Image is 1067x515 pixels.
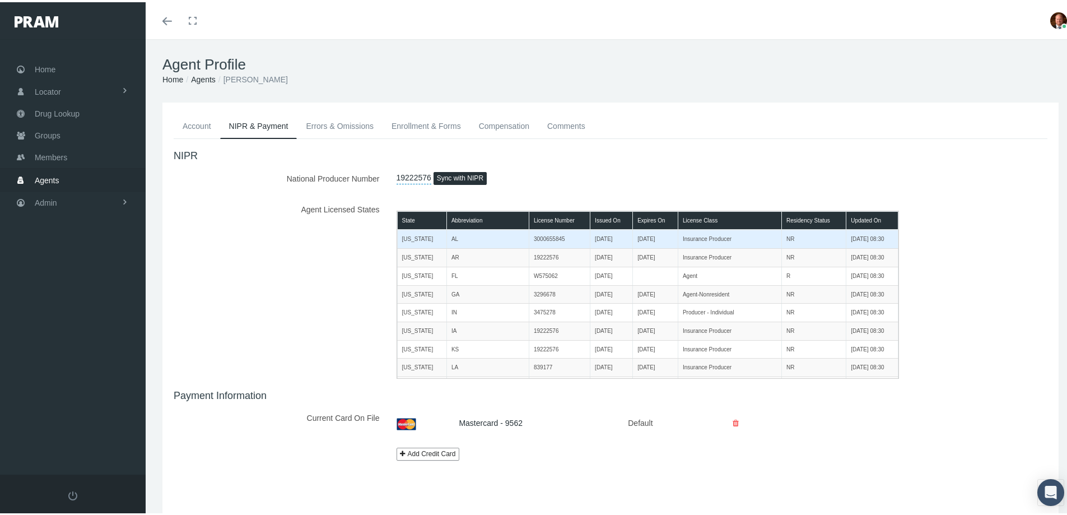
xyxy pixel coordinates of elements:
[165,197,388,377] label: Agent Licensed States
[633,228,678,246] td: [DATE]
[782,375,846,393] td: NR
[590,356,633,375] td: [DATE]
[782,320,846,338] td: NR
[191,73,216,82] a: Agents
[446,375,529,393] td: MI
[162,73,183,82] a: Home
[529,247,590,265] td: 19222576
[529,375,590,393] td: 19222576
[782,228,846,246] td: NR
[397,301,446,320] td: [US_STATE]
[590,209,633,228] th: Issued On
[529,228,590,246] td: 3000655845
[846,375,898,393] td: [DATE] 08:30
[846,228,898,246] td: [DATE] 08:30
[174,148,1047,160] h4: NIPR
[529,209,590,228] th: License Number
[216,71,288,83] li: [PERSON_NAME]
[529,301,590,320] td: 3475278
[297,112,383,136] a: Errors & Omissions
[165,406,388,434] label: Current Card On File
[633,356,678,375] td: [DATE]
[678,320,781,338] td: Insurance Producer
[1037,477,1064,504] div: Open Intercom Messenger
[590,338,633,356] td: [DATE]
[590,375,633,393] td: [DATE]
[35,79,61,100] span: Locator
[397,228,446,246] td: [US_STATE]
[397,416,416,428] img: master_card.png
[678,228,781,246] td: Insurance Producer
[633,301,678,320] td: [DATE]
[35,57,55,78] span: Home
[434,170,487,183] button: Sync with NIPR
[1050,10,1067,27] img: S_Profile_Picture_693.jpg
[633,247,678,265] td: [DATE]
[446,247,529,265] td: AR
[397,320,446,338] td: [US_STATE]
[397,166,431,182] a: 19222576
[397,338,446,356] td: [US_STATE]
[529,265,590,283] td: W575062
[15,14,58,25] img: PRAM_20_x_78.png
[846,338,898,356] td: [DATE] 08:30
[397,375,446,393] td: [US_STATE]
[782,265,846,283] td: R
[590,283,633,301] td: [DATE]
[529,283,590,301] td: 3296678
[678,356,781,375] td: Insurance Producer
[174,388,1047,400] h4: Payment Information
[846,301,898,320] td: [DATE] 08:30
[846,209,898,228] th: Updated On
[459,416,523,425] a: Mastercard - 9562
[633,283,678,301] td: [DATE]
[397,283,446,301] td: [US_STATE]
[446,356,529,375] td: LA
[782,283,846,301] td: NR
[590,265,633,283] td: [DATE]
[529,320,590,338] td: 19222576
[633,320,678,338] td: [DATE]
[446,301,529,320] td: IN
[613,411,668,431] div: Default
[678,301,781,320] td: Producer - Individual
[846,320,898,338] td: [DATE] 08:30
[633,338,678,356] td: [DATE]
[846,265,898,283] td: [DATE] 08:30
[165,166,388,186] label: National Producer Number
[846,247,898,265] td: [DATE] 08:30
[590,228,633,246] td: [DATE]
[678,283,781,301] td: Agent-Nonresident
[35,168,59,189] span: Agents
[633,209,678,228] th: Expires On
[383,112,470,136] a: Enrollment & Forms
[724,416,747,425] a: Delete
[397,356,446,375] td: [US_STATE]
[162,54,1059,71] h1: Agent Profile
[782,338,846,356] td: NR
[446,338,529,356] td: KS
[538,112,594,136] a: Comments
[220,112,297,137] a: NIPR & Payment
[529,356,590,375] td: 839177
[35,190,57,211] span: Admin
[678,338,781,356] td: Insurance Producer
[782,301,846,320] td: NR
[782,356,846,375] td: NR
[397,446,459,458] a: Add Credit Card
[174,112,220,136] a: Account
[446,283,529,301] td: GA
[590,301,633,320] td: [DATE]
[782,209,846,228] th: Residency Status
[590,320,633,338] td: [DATE]
[446,320,529,338] td: IA
[397,265,446,283] td: [US_STATE]
[846,283,898,301] td: [DATE] 08:30
[35,101,80,122] span: Drug Lookup
[446,265,529,283] td: FL
[397,209,446,228] th: State
[529,338,590,356] td: 19222576
[678,375,781,393] td: NON RESIDENT PRODUCER
[397,247,446,265] td: [US_STATE]
[470,112,538,136] a: Compensation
